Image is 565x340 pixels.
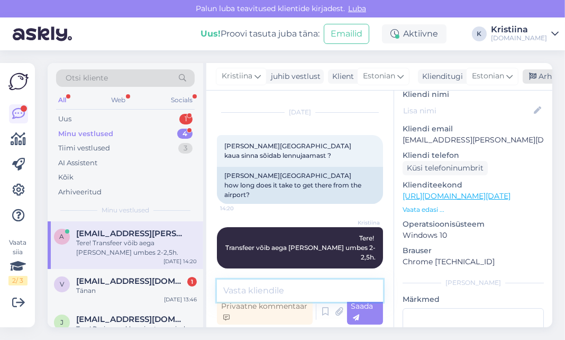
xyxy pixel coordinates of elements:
img: Askly Logo [8,71,29,92]
span: Tere! Transfeer võib aega [PERSON_NAME] umbes 2-2,5h. [225,234,376,261]
div: Vaata siia [8,238,28,285]
div: Tänan [76,286,197,296]
div: Klienditugi [418,71,463,82]
span: Kristiina [222,70,252,82]
span: j [60,318,63,326]
span: [PERSON_NAME][GEOGRAPHIC_DATA] kaua sinna sõidab lennujaamast ? [224,142,351,159]
div: Tere! Transfeer võib aega [PERSON_NAME] umbes 2-2,5h. [76,238,197,257]
div: K [472,26,487,41]
div: [DOMAIN_NAME] [491,34,547,42]
div: AI Assistent [58,158,97,168]
p: Kliendi email [403,123,544,135]
div: Klient [328,71,354,82]
p: Klienditeekond [403,180,544,191]
p: [EMAIL_ADDRESS][PERSON_NAME][DOMAIN_NAME] [403,135,544,146]
div: Web [110,93,128,107]
div: Proovi tasuta juba täna: [201,28,320,40]
div: [DATE] 14:20 [163,257,197,265]
p: Kliendi nimi [403,89,544,100]
p: Windows 10 [403,230,544,241]
p: Kliendi telefon [403,150,544,161]
div: 1 [187,277,197,287]
div: Arhiveeritud [58,187,102,198]
div: 4 [177,129,193,139]
button: Emailid [324,24,369,44]
span: Estonian [472,70,504,82]
div: Aktiivne [382,24,446,43]
div: Socials [169,93,195,107]
a: Kristiina[DOMAIN_NAME] [491,25,559,42]
p: Brauser [403,245,544,256]
p: Vaata edasi ... [403,205,544,214]
span: 14:20 [220,204,260,212]
div: 2 / 3 [8,276,28,285]
b: Uus! [201,29,221,39]
div: [PERSON_NAME] [403,278,544,288]
div: [DATE] 13:46 [164,296,197,303]
p: Operatsioonisüsteem [403,219,544,230]
div: [DATE] [217,108,383,117]
span: Minu vestlused [102,205,149,215]
div: Kõik [58,172,74,183]
div: 1 [179,114,193,124]
div: Kristiina [491,25,547,34]
span: Otsi kliente [66,73,108,84]
div: All [56,93,68,107]
span: Vihmaru.merlin@gmail.com [76,276,186,286]
div: Privaatne kommentaar [217,299,313,325]
a: [URL][DOMAIN_NAME][DATE] [403,191,511,201]
p: Märkmed [403,294,544,305]
span: a [60,232,65,240]
span: Kristiina [340,219,380,227]
div: Minu vestlused [58,129,113,139]
span: Luba [345,4,369,13]
div: Tiimi vestlused [58,143,110,154]
div: Küsi telefoninumbrit [403,161,488,175]
div: [PERSON_NAME][GEOGRAPHIC_DATA] how long does it take to get there from the airport? [217,167,383,204]
p: Chrome [TECHNICAL_ID] [403,256,544,267]
span: V [60,280,64,288]
input: Lisa nimi [403,105,532,117]
span: anu.sillaots@gmail.com [76,229,186,238]
div: 3 [178,143,193,154]
span: jpwindorek@gmail.com [76,315,186,324]
div: juhib vestlust [267,71,321,82]
span: Estonian [363,70,395,82]
span: 14:41 [340,269,380,277]
div: Uus [58,114,71,124]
